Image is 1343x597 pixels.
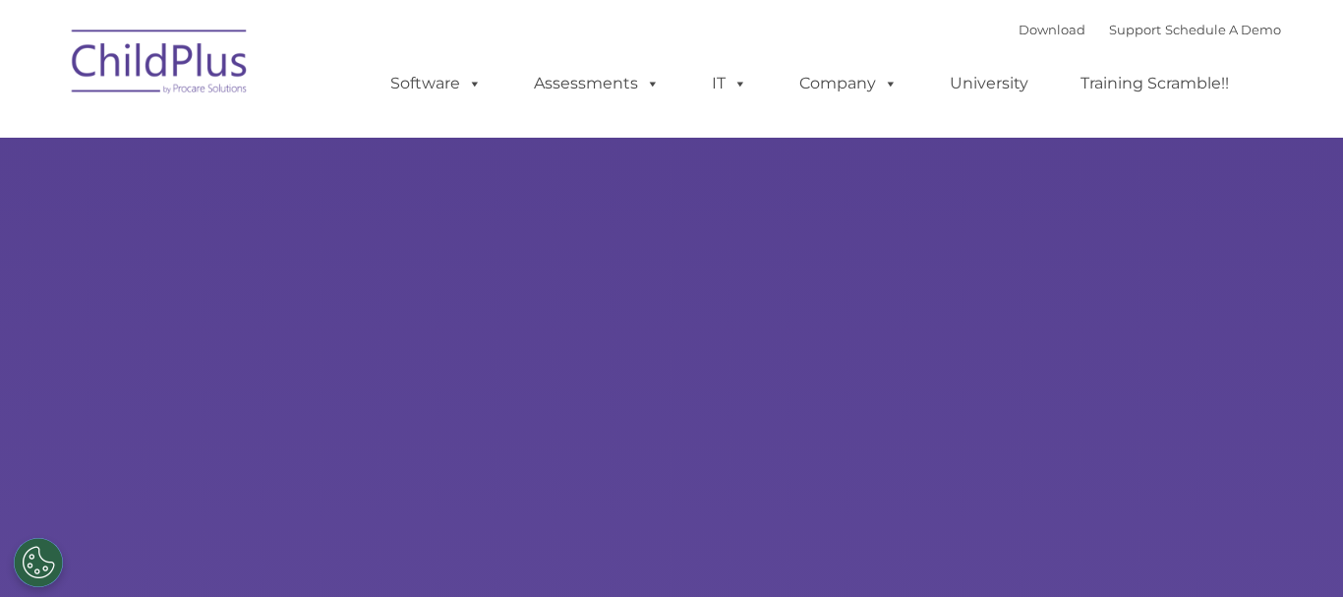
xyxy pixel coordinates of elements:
img: ChildPlus by Procare Solutions [62,16,259,114]
a: Company [780,64,917,103]
a: Assessments [514,64,679,103]
button: Cookies Settings [14,538,63,587]
font: | [1019,22,1281,37]
a: University [930,64,1048,103]
a: Download [1019,22,1085,37]
a: Schedule A Demo [1165,22,1281,37]
a: Support [1109,22,1161,37]
a: Training Scramble!! [1061,64,1249,103]
a: Software [371,64,501,103]
a: IT [692,64,767,103]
